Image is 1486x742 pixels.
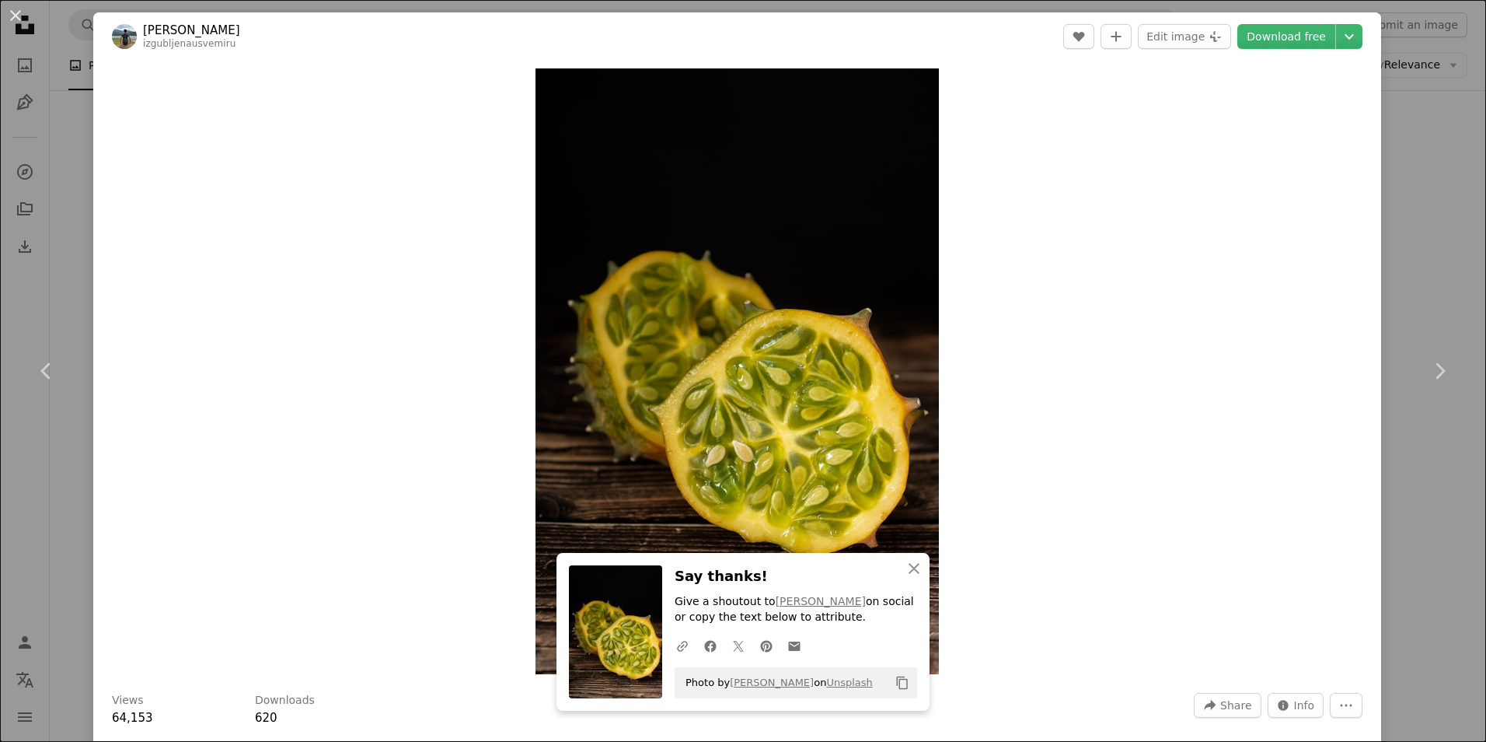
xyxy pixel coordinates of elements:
a: izgubljenausvemiru [143,38,236,49]
a: [PERSON_NAME] [776,595,866,607]
a: [PERSON_NAME] [730,677,814,688]
p: Give a shoutout to on social or copy the text below to attribute. [675,594,917,625]
button: Choose download size [1336,24,1362,49]
span: Share [1220,694,1251,717]
a: Share on Facebook [696,630,724,661]
a: Download free [1237,24,1335,49]
button: Copy to clipboard [889,670,916,696]
button: Zoom in on this image [535,68,939,674]
a: Share over email [780,630,808,661]
span: 620 [255,711,277,725]
button: Stats about this image [1268,693,1324,718]
span: Info [1294,694,1315,717]
span: Photo by on [678,670,873,695]
h3: Downloads [255,693,315,709]
a: Share on Twitter [724,630,752,661]
h3: Say thanks! [675,565,917,588]
button: Edit image [1138,24,1231,49]
h3: Views [112,693,144,709]
img: Go to Tijana Drndarski's profile [112,24,137,49]
button: Like [1063,24,1094,49]
a: Next [1393,296,1486,446]
button: More Actions [1330,693,1362,718]
a: Share on Pinterest [752,630,780,661]
button: Share this image [1194,693,1261,718]
span: 64,153 [112,711,153,725]
a: [PERSON_NAME] [143,23,240,38]
img: a couple of pieces of fruit sitting on top of a wooden table [535,68,939,674]
button: Add to Collection [1101,24,1132,49]
a: Unsplash [826,677,872,688]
